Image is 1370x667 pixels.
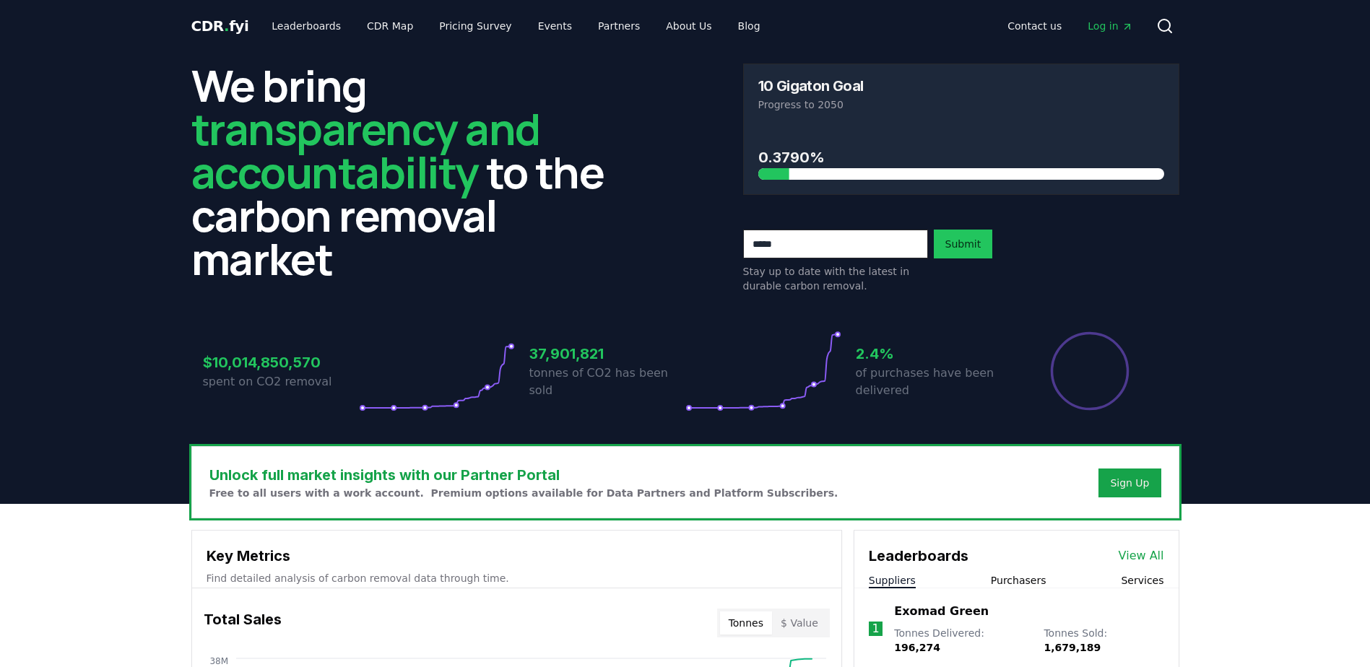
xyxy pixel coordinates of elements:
button: Services [1121,573,1163,588]
span: . [224,17,229,35]
div: Percentage of sales delivered [1049,331,1130,411]
span: CDR fyi [191,17,249,35]
p: Find detailed analysis of carbon removal data through time. [207,571,827,585]
a: Pricing Survey [428,13,523,39]
p: Stay up to date with the latest in durable carbon removal. [743,264,928,293]
h3: 37,901,821 [529,343,685,365]
p: spent on CO2 removal [203,373,359,391]
h3: 2.4% [856,343,1012,365]
nav: Main [996,13,1144,39]
button: Tonnes [720,611,772,635]
span: Log in [1088,19,1132,33]
span: 1,679,189 [1044,642,1101,653]
p: Progress to 2050 [758,97,1164,112]
nav: Main [260,13,771,39]
a: CDR Map [355,13,425,39]
a: About Us [654,13,723,39]
a: CDR.fyi [191,16,249,36]
button: Suppliers [869,573,916,588]
p: Tonnes Delivered : [894,626,1029,655]
a: View All [1119,547,1164,564]
h3: 10 Gigaton Goal [758,79,864,93]
h2: We bring to the carbon removal market [191,64,628,280]
h3: 0.3790% [758,147,1164,168]
tspan: 38M [209,656,228,666]
a: Log in [1076,13,1144,39]
h3: Key Metrics [207,545,827,567]
span: transparency and accountability [191,99,540,201]
a: Contact us [996,13,1073,39]
p: Free to all users with a work account. Premium options available for Data Partners and Platform S... [209,486,838,500]
p: 1 [872,620,879,637]
h3: Leaderboards [869,545,968,567]
h3: Total Sales [204,609,282,637]
p: Tonnes Sold : [1044,626,1163,655]
p: tonnes of CO2 has been sold [529,365,685,399]
a: Sign Up [1110,476,1149,490]
a: Leaderboards [260,13,352,39]
p: of purchases have been delivered [856,365,1012,399]
a: Exomad Green [894,603,989,620]
a: Blog [727,13,772,39]
button: Purchasers [991,573,1046,588]
span: 196,274 [894,642,940,653]
button: Sign Up [1098,468,1161,497]
h3: Unlock full market insights with our Partner Portal [209,464,838,486]
button: $ Value [772,611,827,635]
button: Submit [934,230,993,258]
a: Events [526,13,584,39]
h3: $10,014,850,570 [203,352,359,373]
a: Partners [586,13,651,39]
